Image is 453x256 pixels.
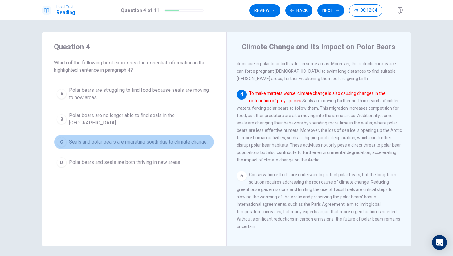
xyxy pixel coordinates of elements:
[69,159,181,166] span: Polar bears and seals are both thriving in new areas.
[57,89,67,99] div: A
[69,138,208,146] span: Seals and polar bears are migrating south due to climate change.
[237,172,400,229] span: Conservation efforts are underway to protect polar bears, but the long-term solution requires add...
[121,7,159,14] h1: Question 4 of 11
[56,9,75,16] h1: Reading
[54,109,214,129] button: BPolar bears are no longer able to find seals in the [GEOGRAPHIC_DATA].
[69,87,211,101] span: Polar bears are struggling to find food because seals are moving to new areas.
[54,134,214,150] button: CSeals and polar bears are migrating south due to climate change.
[54,155,214,170] button: DPolar bears and seals are both thriving in new areas.
[317,4,344,17] button: Next
[54,84,214,104] button: APolar bears are struggling to find food because seals are moving to new areas.
[237,171,247,181] div: 5
[249,91,386,103] font: To make matters worse, climate change is also causing changes in the distribution of prey species.
[57,114,67,124] div: B
[242,42,395,52] h4: Climate Change and Its Impact on Polar Bears
[57,137,67,147] div: C
[249,4,280,17] button: Review
[54,42,214,52] h4: Question 4
[237,91,402,162] span: Seals are moving farther north in search of colder waters, forcing polar bears to follow them. Th...
[285,4,312,17] button: Back
[237,90,247,100] div: 4
[349,4,382,17] button: 00:12:04
[69,112,211,127] span: Polar bears are no longer able to find seals in the [GEOGRAPHIC_DATA].
[54,59,214,74] span: Which of the following best expresses the essential information in the highlighted sentence in pa...
[361,8,377,13] span: 00:12:04
[57,157,67,167] div: D
[56,5,75,9] span: Level Test
[432,235,447,250] div: Open Intercom Messenger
